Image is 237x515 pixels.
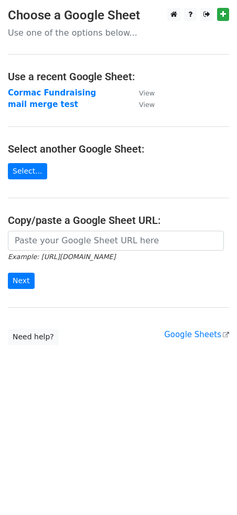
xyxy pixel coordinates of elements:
[8,88,96,98] a: Cormac Fundraising
[8,100,78,109] a: mail merge test
[139,89,155,97] small: View
[164,330,229,339] a: Google Sheets
[8,273,35,289] input: Next
[8,163,47,179] a: Select...
[8,8,229,23] h3: Choose a Google Sheet
[128,100,155,109] a: View
[8,231,224,251] input: Paste your Google Sheet URL here
[139,101,155,109] small: View
[8,329,59,345] a: Need help?
[8,70,229,83] h4: Use a recent Google Sheet:
[8,27,229,38] p: Use one of the options below...
[8,253,115,261] small: Example: [URL][DOMAIN_NAME]
[128,88,155,98] a: View
[8,214,229,227] h4: Copy/paste a Google Sheet URL:
[8,143,229,155] h4: Select another Google Sheet:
